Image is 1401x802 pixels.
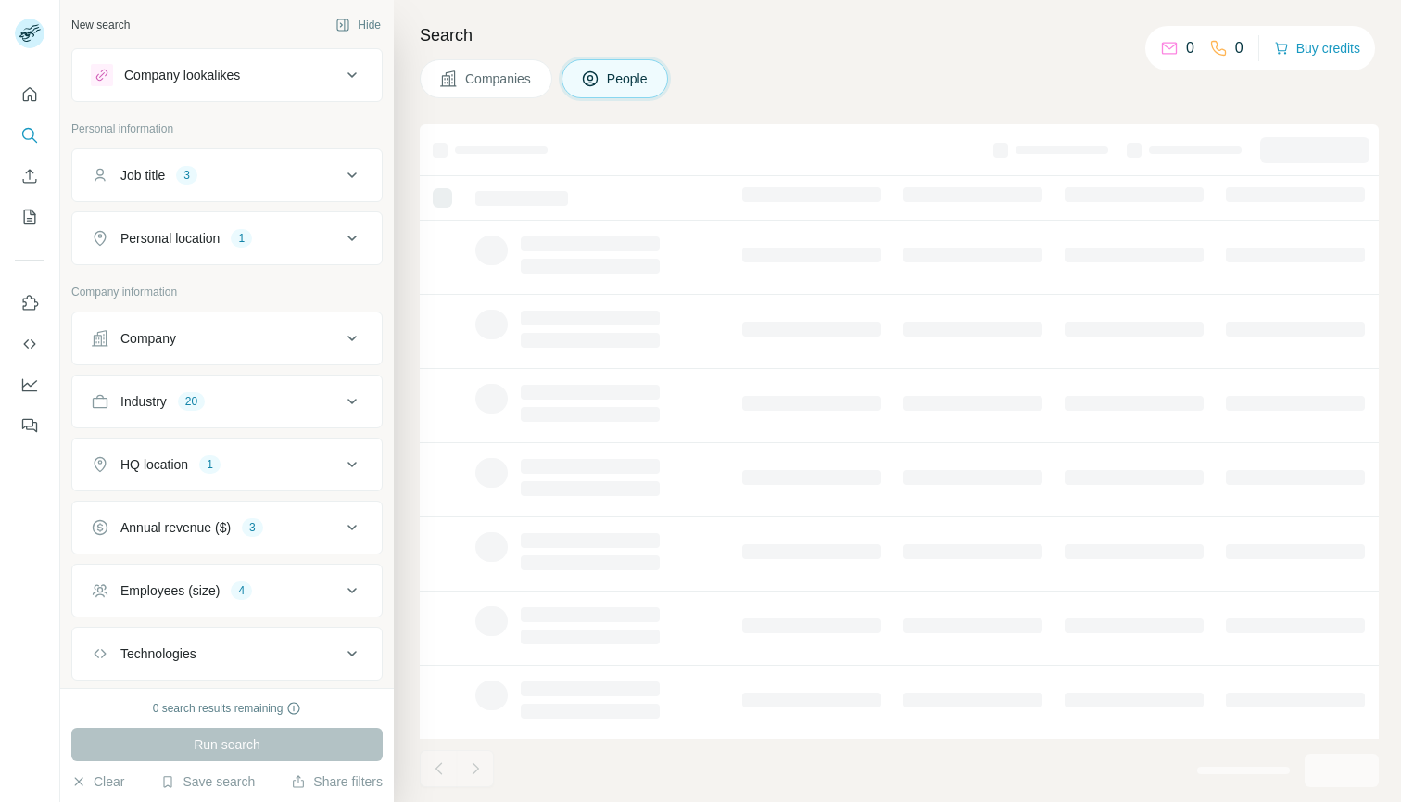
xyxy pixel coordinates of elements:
button: Annual revenue ($)3 [72,505,382,550]
button: Save search [160,772,255,791]
button: Personal location1 [72,216,382,261]
div: Employees (size) [120,581,220,600]
button: Company [72,316,382,361]
div: 1 [231,230,252,247]
div: Company [120,329,176,348]
button: Job title3 [72,153,382,197]
button: HQ location1 [72,442,382,487]
button: Use Surfe on LinkedIn [15,286,44,320]
div: Company lookalikes [124,66,240,84]
button: Hide [322,11,394,39]
div: 1 [199,456,221,473]
div: 3 [242,519,263,536]
button: Clear [71,772,124,791]
button: Technologies [72,631,382,676]
div: Industry [120,392,167,411]
p: 0 [1186,37,1194,59]
div: 4 [231,582,252,599]
div: 3 [176,167,197,184]
button: Share filters [291,772,383,791]
div: New search [71,17,130,33]
div: 0 search results remaining [153,700,302,717]
p: 0 [1235,37,1243,59]
button: Quick start [15,78,44,111]
button: My lists [15,200,44,234]
p: Personal information [71,121,383,137]
button: Buy credits [1274,35,1360,61]
button: Dashboard [15,368,44,401]
div: Annual revenue ($) [120,518,231,537]
button: Search [15,119,44,152]
span: Companies [465,70,533,88]
h4: Search [420,22,1379,48]
div: 20 [178,393,205,410]
button: Feedback [15,409,44,442]
p: Company information [71,284,383,300]
div: Personal location [120,229,220,248]
span: People [607,70,650,88]
button: Enrich CSV [15,159,44,193]
div: Job title [120,166,165,185]
div: Technologies [120,644,196,663]
button: Company lookalikes [72,53,382,97]
button: Industry20 [72,379,382,424]
button: Use Surfe API [15,327,44,361]
button: Employees (size)4 [72,568,382,613]
div: HQ location [120,455,188,474]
